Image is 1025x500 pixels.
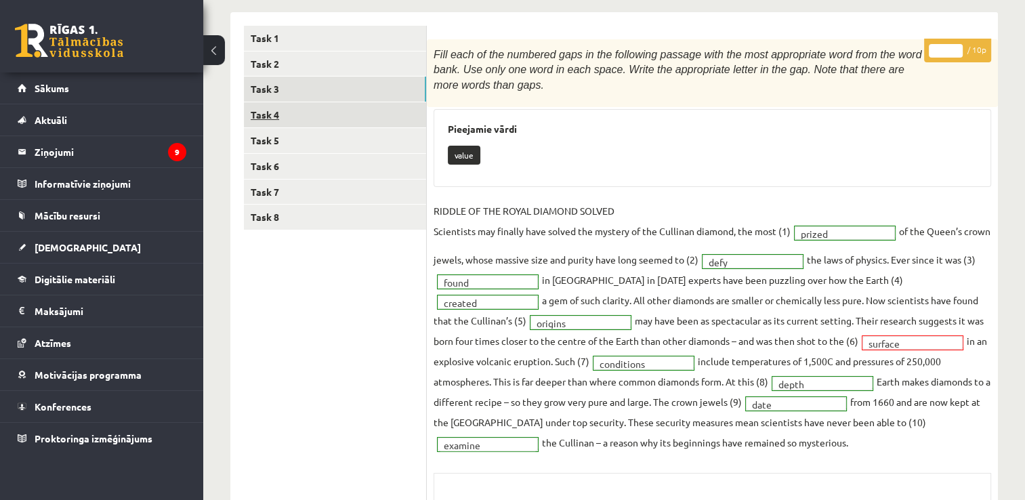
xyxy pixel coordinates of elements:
fieldset: of the Queen’s crown jewels, whose massive size and purity have long seemed to (2) the laws of ph... [434,201,991,453]
a: Digitālie materiāli [18,264,186,295]
a: Sākums [18,72,186,104]
span: Atzīmes [35,337,71,349]
span: conditions [600,357,675,371]
a: Maksājumi [18,295,186,327]
span: Aktuāli [35,114,67,126]
a: Task 5 [244,128,426,153]
a: Konferences [18,391,186,422]
a: Rīgas 1. Tālmācības vidusskola [15,24,123,58]
a: Ziņojumi9 [18,136,186,167]
span: [DEMOGRAPHIC_DATA] [35,241,141,253]
span: Proktoringa izmēģinājums [35,432,152,444]
span: defy [709,255,785,269]
a: Aktuāli [18,104,186,136]
span: date [752,398,828,411]
a: Proktoringa izmēģinājums [18,423,186,454]
span: surface [869,337,944,350]
a: surface [862,336,963,350]
a: origins [530,316,631,329]
a: Motivācijas programma [18,359,186,390]
a: depth [772,377,873,390]
a: Task 6 [244,154,426,179]
a: found [438,275,538,289]
a: date [746,397,846,411]
a: prized [795,226,895,240]
a: Informatīvie ziņojumi [18,168,186,199]
span: Konferences [35,400,91,413]
span: depth [778,377,854,391]
span: Digitālie materiāli [35,273,115,285]
a: [DEMOGRAPHIC_DATA] [18,232,186,263]
a: Task 2 [244,51,426,77]
i: Note that there are more words than gaps. [434,64,904,91]
span: Mācību resursi [35,209,100,222]
legend: Maksājumi [35,295,186,327]
a: Task 3 [244,77,426,102]
a: defy [703,255,803,268]
p: RIDDLE OF THE ROYAL DIAMOND SOLVED Scientists may finally have solved the mystery of the Cullinan... [434,201,791,241]
p: / 10p [924,39,991,62]
span: Fill each of the numbered gaps in the following passage with the most appropriate word from the w... [434,49,921,76]
span: Motivācijas programma [35,369,142,381]
a: Task 7 [244,180,426,205]
span: Sākums [35,82,69,94]
a: Task 4 [244,102,426,127]
i: 9 [168,143,186,161]
h3: Pieejamie vārdi [448,123,977,135]
a: conditions [593,356,694,370]
span: found [444,276,520,289]
a: Mācību resursi [18,200,186,231]
a: created [438,295,538,309]
legend: Informatīvie ziņojumi [35,168,186,199]
a: examine [438,438,538,451]
span: created [444,296,520,310]
a: Atzīmes [18,327,186,358]
a: Task 8 [244,205,426,230]
p: value [448,146,480,165]
span: examine [444,438,520,452]
span: prized [801,227,877,241]
a: Task 1 [244,26,426,51]
span: origins [537,316,612,330]
legend: Ziņojumi [35,136,186,167]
